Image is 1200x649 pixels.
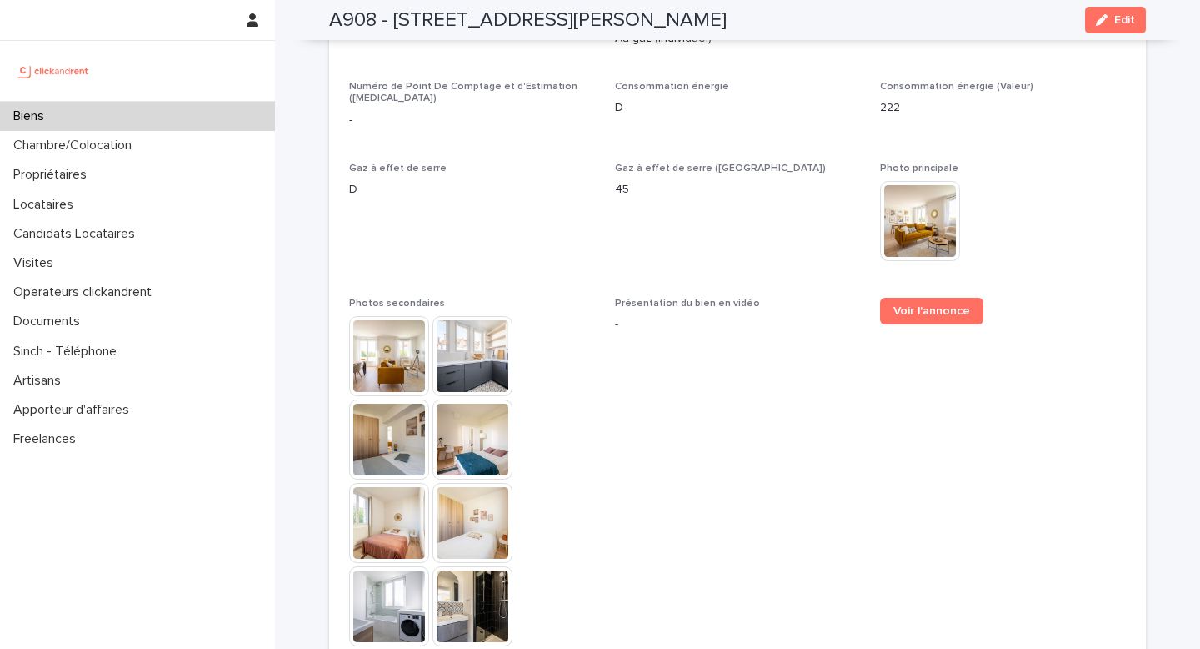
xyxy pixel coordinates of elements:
p: Documents [7,314,93,330]
span: Consommation énergie [615,82,729,92]
p: Chambre/Colocation [7,138,145,153]
span: Numéro de Point De Comptage et d'Estimation ([MEDICAL_DATA]) [349,82,577,103]
p: Apporteur d'affaires [7,402,142,418]
p: Propriétaires [7,167,100,183]
p: D [349,181,595,199]
p: Freelances [7,431,89,447]
p: 222 [880,99,1126,117]
h2: A908 - [STREET_ADDRESS][PERSON_NAME] [329,8,727,33]
p: Sinch - Téléphone [7,344,130,360]
span: Photos secondaires [349,299,445,309]
span: Présentation du bien en vidéo [615,299,760,309]
p: - [615,316,861,334]
span: Edit [1114,14,1135,26]
p: Biens [7,108,57,124]
img: UCB0brd3T0yccxBKYDjQ [13,54,94,88]
p: Locataires [7,197,87,213]
a: Voir l'annonce [880,298,983,324]
span: Gaz à effet de serre ([GEOGRAPHIC_DATA]) [615,164,826,174]
p: Candidats Locataires [7,226,148,242]
span: Gaz à effet de serre [349,164,447,174]
p: 45 [615,181,861,199]
span: Consommation énergie (Valeur) [880,82,1033,92]
button: Edit [1085,7,1146,33]
p: - [349,112,595,129]
span: Voir l'annonce [893,305,970,317]
span: Photo principale [880,164,958,174]
p: Artisans [7,373,74,389]
p: D [615,99,861,117]
p: Visites [7,255,67,271]
p: Operateurs clickandrent [7,284,165,300]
